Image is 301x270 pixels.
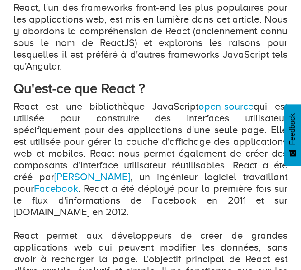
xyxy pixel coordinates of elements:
a: Facebook [34,183,78,194]
a: [PERSON_NAME] [54,171,130,182]
strong: Qu'est-ce que React ? [14,81,145,96]
span: Feedback [288,113,296,145]
p: React, l'un des frameworks front-end les plus populaires pour les applications web, est mis en lu... [14,2,287,72]
a: open-source [198,101,254,112]
button: Feedback - Afficher l’enquête [284,104,301,166]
